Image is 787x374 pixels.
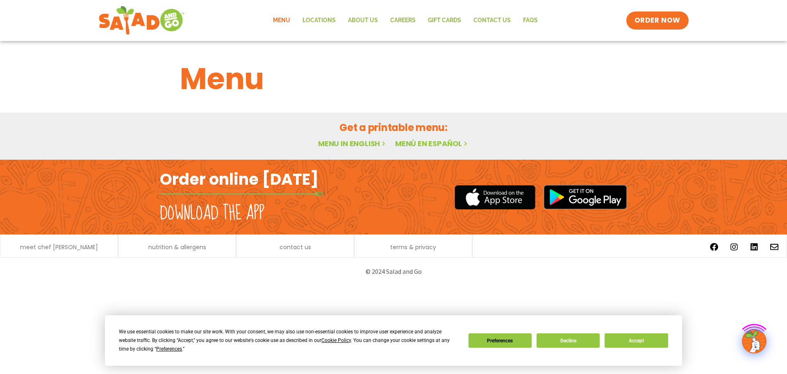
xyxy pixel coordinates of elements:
[156,346,182,352] span: Preferences
[160,192,324,196] img: fork
[160,202,264,225] h2: Download the app
[422,11,467,30] a: GIFT CARDS
[342,11,384,30] a: About Us
[635,16,680,25] span: ORDER NOW
[180,57,607,101] h1: Menu
[98,4,185,37] img: new-SAG-logo-768×292
[469,333,532,348] button: Preferences
[280,244,311,250] a: contact us
[544,185,627,209] img: google_play
[164,266,623,277] p: © 2024 Salad and Go
[537,333,600,348] button: Decline
[180,120,607,135] h2: Get a printable menu:
[20,244,98,250] a: meet chef [PERSON_NAME]
[455,184,535,211] img: appstore
[384,11,422,30] a: Careers
[105,315,682,366] div: Cookie Consent Prompt
[517,11,544,30] a: FAQs
[605,333,668,348] button: Accept
[267,11,544,30] nav: Menu
[267,11,296,30] a: Menu
[395,138,469,149] a: Menú en español
[318,138,387,149] a: Menu in English
[296,11,342,30] a: Locations
[119,328,458,353] div: We use essential cookies to make our site work. With your consent, we may also use non-essential ...
[390,244,436,250] a: terms & privacy
[160,169,318,189] h2: Order online [DATE]
[467,11,517,30] a: Contact Us
[626,11,689,30] a: ORDER NOW
[321,337,351,343] span: Cookie Policy
[148,244,206,250] a: nutrition & allergens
